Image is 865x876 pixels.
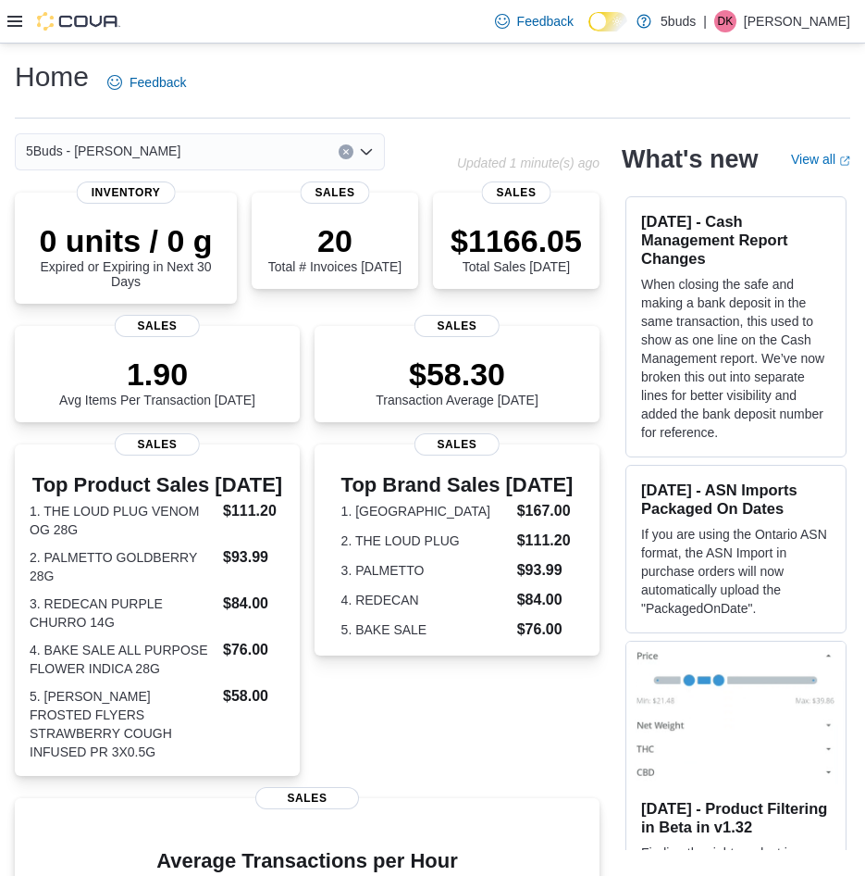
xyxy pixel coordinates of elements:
p: 0 units / 0 g [30,222,222,259]
dt: 5. BAKE SALE [341,620,510,639]
dt: 1. THE LOUD PLUG VENOM OG 28G [30,502,216,539]
h2: What's new [622,144,758,174]
p: If you are using the Ontario ASN format, the ASN Import in purchase orders will now automatically... [641,525,831,618]
span: Sales [414,315,500,337]
span: 5Buds - [PERSON_NAME] [26,140,180,162]
dd: $111.20 [223,500,285,522]
p: $58.30 [376,356,538,393]
dt: 5. [PERSON_NAME] FROSTED FLYERS STRAWBERRY COUGH INFUSED PR 3X0.5G [30,687,216,761]
h3: [DATE] - Product Filtering in Beta in v1.32 [641,799,831,836]
h1: Home [15,58,89,95]
a: Feedback [488,3,581,40]
span: Sales [115,433,200,456]
dd: $93.99 [223,546,285,569]
h3: [DATE] - ASN Imports Packaged On Dates [641,481,831,518]
dt: 3. REDECAN PURPLE CHURRO 14G [30,594,216,632]
dd: $84.00 [517,589,574,611]
p: 5buds [661,10,696,32]
dd: $76.00 [223,639,285,661]
p: 1.90 [59,356,255,393]
dd: $58.00 [223,685,285,707]
dd: $84.00 [223,593,285,615]
button: Clear input [339,144,353,159]
p: [PERSON_NAME] [744,10,850,32]
span: Sales [301,181,370,204]
div: Total # Invoices [DATE] [268,222,402,274]
div: Avg Items Per Transaction [DATE] [59,356,255,407]
span: Sales [115,315,200,337]
dt: 4. REDECAN [341,591,510,609]
h4: Average Transactions per Hour [30,850,585,872]
span: Dark Mode [588,31,589,32]
span: DK [718,10,734,32]
span: Sales [414,433,500,456]
span: Sales [255,787,359,809]
p: $1166.05 [451,222,582,259]
input: Dark Mode [588,12,627,31]
span: Sales [482,181,551,204]
dt: 2. PALMETTO GOLDBERRY 28G [30,548,216,585]
div: Total Sales [DATE] [451,222,582,274]
span: Feedback [130,73,186,92]
span: Inventory [77,181,176,204]
button: Open list of options [359,144,374,159]
dd: $167.00 [517,500,574,522]
h3: [DATE] - Cash Management Report Changes [641,212,831,268]
dd: $93.99 [517,559,574,582]
dt: 1. [GEOGRAPHIC_DATA] [341,502,510,520]
img: Cova [37,12,120,31]
p: Updated 1 minute(s) ago [457,156,599,170]
dd: $76.00 [517,619,574,641]
span: Feedback [517,12,574,31]
dt: 2. THE LOUD PLUG [341,532,510,550]
div: Devin Keenan [714,10,736,32]
h3: Top Product Sales [DATE] [30,474,285,496]
dt: 3. PALMETTO [341,561,510,580]
a: Feedback [100,64,193,101]
p: | [703,10,707,32]
p: When closing the safe and making a bank deposit in the same transaction, this used to show as one... [641,275,831,442]
h3: Top Brand Sales [DATE] [341,474,574,496]
svg: External link [839,156,850,167]
div: Expired or Expiring in Next 30 Days [30,222,222,289]
dd: $111.20 [517,530,574,552]
p: 20 [268,222,402,259]
a: View allExternal link [791,152,850,167]
dt: 4. BAKE SALE ALL PURPOSE FLOWER INDICA 28G [30,641,216,678]
div: Transaction Average [DATE] [376,356,538,407]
